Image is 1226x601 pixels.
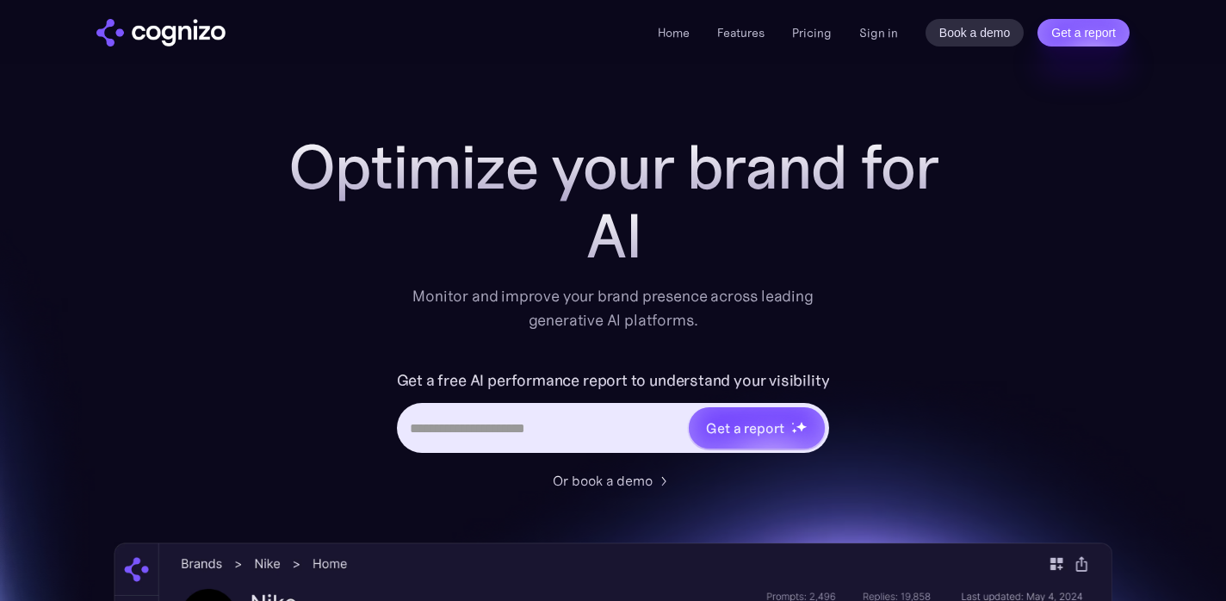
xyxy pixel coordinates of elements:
[859,22,898,43] a: Sign in
[269,133,957,201] h1: Optimize your brand for
[96,19,226,46] a: home
[792,25,832,40] a: Pricing
[717,25,765,40] a: Features
[401,284,825,332] div: Monitor and improve your brand presence across leading generative AI platforms.
[397,367,830,462] form: Hero URL Input Form
[553,470,673,491] a: Or book a demo
[687,406,827,450] a: Get a reportstarstarstar
[791,422,794,424] img: star
[706,418,783,438] div: Get a report
[796,421,807,432] img: star
[397,367,830,394] label: Get a free AI performance report to understand your visibility
[269,201,957,270] div: AI
[926,19,1025,46] a: Book a demo
[96,19,226,46] img: cognizo logo
[658,25,690,40] a: Home
[1037,19,1130,46] a: Get a report
[553,470,653,491] div: Or book a demo
[791,428,797,434] img: star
